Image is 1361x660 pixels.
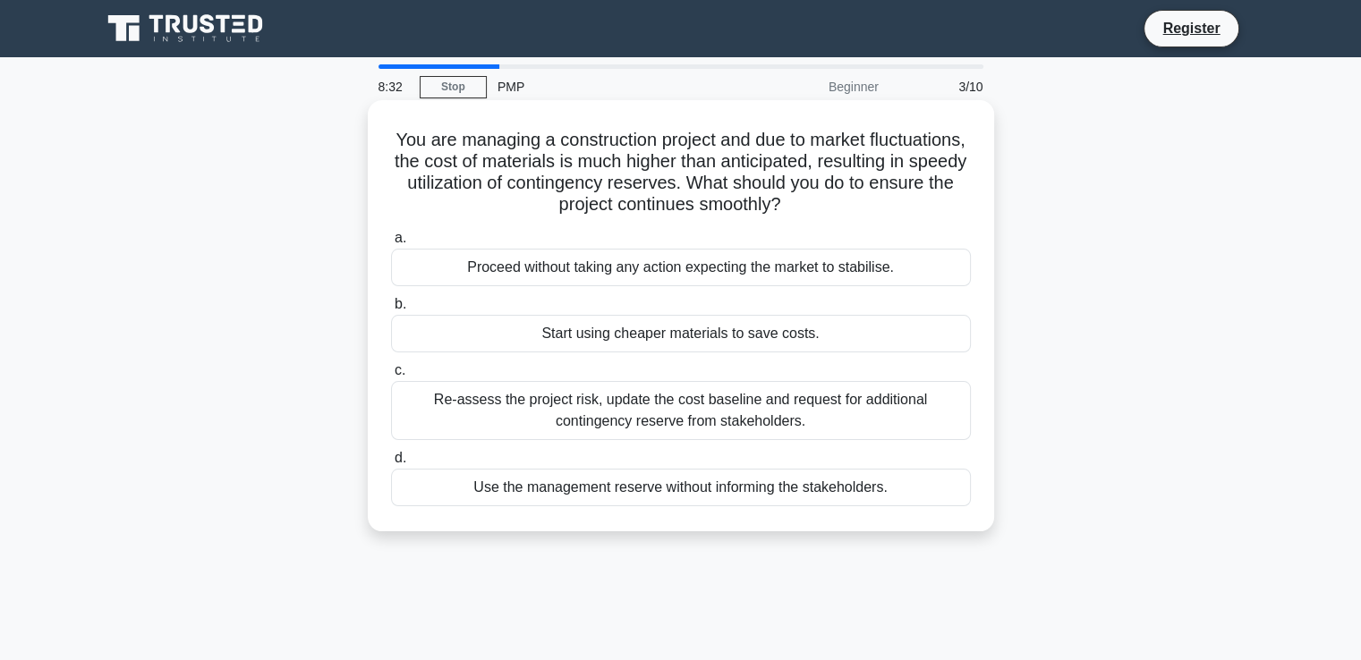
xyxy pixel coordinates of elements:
div: PMP [487,69,733,105]
div: Re-assess the project risk, update the cost baseline and request for additional contingency reser... [391,381,971,440]
h5: You are managing a construction project and due to market fluctuations, the cost of materials is ... [389,129,973,216]
span: b. [395,296,406,311]
a: Stop [420,76,487,98]
span: a. [395,230,406,245]
span: d. [395,450,406,465]
div: Start using cheaper materials to save costs. [391,315,971,352]
div: 3/10 [889,69,994,105]
div: Use the management reserve without informing the stakeholders. [391,469,971,506]
a: Register [1152,17,1230,39]
span: c. [395,362,405,377]
div: Proceed without taking any action expecting the market to stabilise. [391,249,971,286]
div: 8:32 [368,69,420,105]
div: Beginner [733,69,889,105]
